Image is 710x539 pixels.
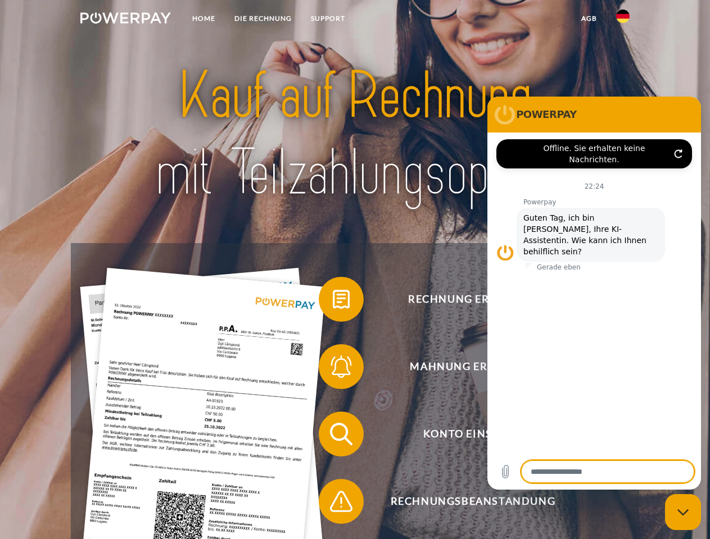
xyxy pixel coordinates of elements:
[327,353,355,381] img: qb_bell.svg
[335,344,610,389] span: Mahnung erhalten?
[665,494,701,530] iframe: Schaltfläche zum Öffnen des Messaging-Fensters; Konversation läuft
[80,12,171,24] img: logo-powerpay-white.svg
[319,479,611,524] button: Rechnungsbeanstandung
[335,412,610,456] span: Konto einsehen
[335,479,610,524] span: Rechnungsbeanstandung
[572,8,607,29] a: agb
[327,285,355,313] img: qb_bill.svg
[183,8,225,29] a: Home
[301,8,355,29] a: SUPPORT
[319,412,611,456] button: Konto einsehen
[107,54,603,215] img: title-powerpay_de.svg
[319,344,611,389] button: Mahnung erhalten?
[327,420,355,448] img: qb_search.svg
[616,10,630,23] img: de
[225,8,301,29] a: DIE RECHNUNG
[319,277,611,322] button: Rechnung erhalten?
[487,97,701,490] iframe: Messaging-Fenster
[327,487,355,515] img: qb_warning.svg
[335,277,610,322] span: Rechnung erhalten?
